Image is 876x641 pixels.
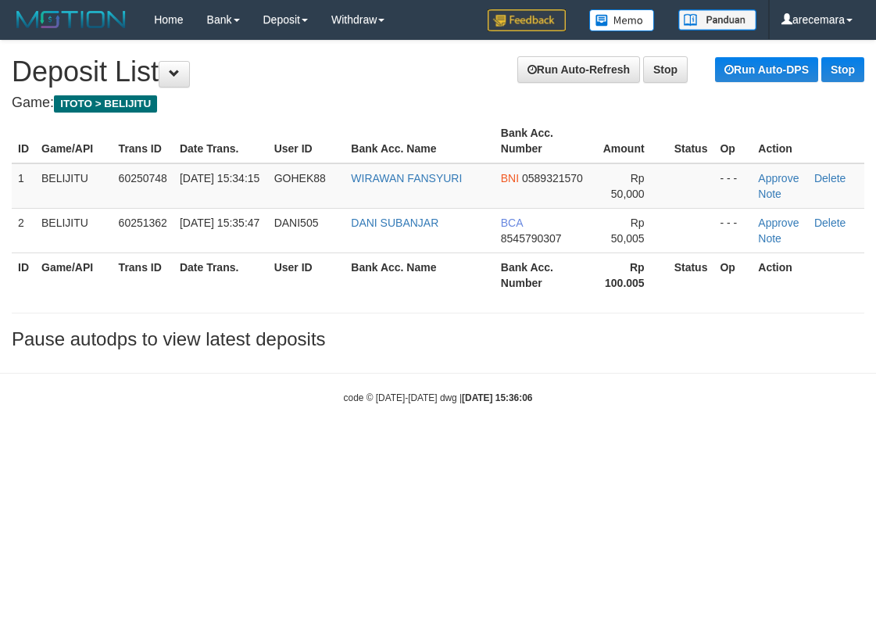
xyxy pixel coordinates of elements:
th: ID [12,119,35,163]
a: Approve [758,217,799,229]
th: Status [668,119,714,163]
small: code © [DATE]-[DATE] dwg | [344,392,533,403]
th: Bank Acc. Name [345,252,495,297]
th: Trans ID [113,252,173,297]
h1: Deposit List [12,56,864,88]
th: User ID [268,119,345,163]
img: Feedback.jpg [488,9,566,31]
a: Delete [814,172,846,184]
th: User ID [268,252,345,297]
span: 60251362 [119,217,167,229]
span: DANI505 [274,217,319,229]
span: [DATE] 15:35:47 [180,217,259,229]
span: [DATE] 15:34:15 [180,172,259,184]
th: Game/API [35,252,113,297]
span: Rp 50,000 [611,172,645,200]
td: - - - [713,163,752,209]
th: Date Trans. [173,119,268,163]
span: 0589321570 [522,172,583,184]
a: WIRAWAN FANSYURI [351,172,462,184]
a: DANI SUBANJAR [351,217,438,229]
th: Bank Acc. Number [495,119,591,163]
th: Action [752,252,864,297]
a: Run Auto-Refresh [517,56,640,83]
th: Bank Acc. Name [345,119,495,163]
td: BELIJITU [35,208,113,252]
th: Game/API [35,119,113,163]
td: BELIJITU [35,163,113,209]
span: BCA [501,217,523,229]
td: - - - [713,208,752,252]
th: Status [668,252,714,297]
a: Run Auto-DPS [715,57,818,82]
a: Stop [821,57,864,82]
th: Trans ID [113,119,173,163]
th: ID [12,252,35,297]
td: 2 [12,208,35,252]
h4: Game: [12,95,864,111]
th: Amount [590,119,667,163]
a: Delete [814,217,846,229]
span: 60250748 [119,172,167,184]
th: Action [752,119,864,163]
img: panduan.png [678,9,756,30]
h3: Pause autodps to view latest deposits [12,329,864,349]
th: Op [713,119,752,163]
img: MOTION_logo.png [12,8,131,31]
a: Note [758,188,781,200]
img: Button%20Memo.svg [589,9,655,31]
th: Op [713,252,752,297]
span: BNI [501,172,519,184]
a: Note [758,232,781,245]
span: Rp 50,005 [611,217,645,245]
span: ITOTO > BELIJITU [54,95,157,113]
strong: [DATE] 15:36:06 [462,392,532,403]
a: Approve [758,172,799,184]
th: Bank Acc. Number [495,252,591,297]
th: Rp 100.005 [590,252,667,297]
a: Stop [643,56,688,83]
span: 8545790307 [501,232,562,245]
th: Date Trans. [173,252,268,297]
span: GOHEK88 [274,172,326,184]
td: 1 [12,163,35,209]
